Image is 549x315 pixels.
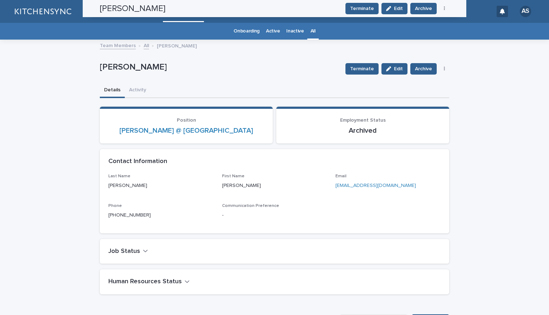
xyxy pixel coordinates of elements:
[108,278,190,286] button: Human Resources Status
[222,174,245,178] span: First Name
[222,212,327,219] p: -
[234,23,260,40] a: Onboarding
[286,23,304,40] a: Inactive
[144,41,149,49] a: All
[311,23,315,40] a: All
[350,65,374,72] span: Terminate
[394,66,403,71] span: Edit
[381,63,407,75] button: Edit
[266,23,280,40] a: Active
[125,83,150,98] button: Activity
[108,158,167,166] h2: Contact Information
[108,204,122,208] span: Phone
[108,248,140,255] h2: Job Status
[100,62,340,72] p: [PERSON_NAME]
[108,213,151,218] a: [PHONE_NUMBER]
[108,278,182,286] h2: Human Resources Status
[157,41,197,49] p: [PERSON_NAME]
[335,183,416,188] a: [EMAIL_ADDRESS][DOMAIN_NAME]
[340,118,386,123] span: Employment Status
[222,182,327,189] p: [PERSON_NAME]
[285,126,441,135] p: Archived
[100,83,125,98] button: Details
[415,65,432,72] span: Archive
[410,63,437,75] button: Archive
[100,41,136,49] a: Team Members
[14,4,71,19] img: lGNCzQTxQVKGkIr0XjOy
[222,204,279,208] span: Communication Preference
[108,182,214,189] p: [PERSON_NAME]
[108,174,130,178] span: Last Name
[119,126,253,135] a: [PERSON_NAME] @ [GEOGRAPHIC_DATA]
[177,118,196,123] span: Position
[335,174,347,178] span: Email
[520,6,531,17] div: AS
[108,248,148,255] button: Job Status
[345,63,379,75] button: Terminate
